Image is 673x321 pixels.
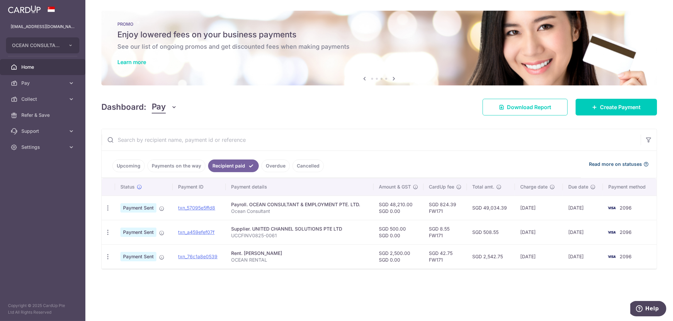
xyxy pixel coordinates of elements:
[12,42,61,49] span: OCEAN CONSULTANT EMPLOYMENT PTE. LTD.
[568,184,588,190] span: Due date
[515,220,563,244] td: [DATE]
[605,204,618,212] img: Bank Card
[620,254,632,259] span: 2096
[11,23,75,30] p: [EMAIL_ADDRESS][DOMAIN_NAME]
[231,232,368,239] p: UCCFINV0825-0061
[117,29,641,40] h5: Enjoy lowered fees on your business payments
[374,220,424,244] td: SGD 500.00 SGD 0.00
[429,184,454,190] span: CardUp fee
[515,244,563,269] td: [DATE]
[147,159,205,172] a: Payments on the way
[374,196,424,220] td: SGD 48,210.00 SGD 0.00
[101,11,657,85] img: Latest Promos Banner
[231,201,368,208] div: Payroll. OCEAN CONSULTANT & EMPLOYMENT PTE. LTD.
[178,205,215,211] a: txn_57095e5ffd8
[21,80,65,86] span: Pay
[231,250,368,257] div: Rent. [PERSON_NAME]
[467,220,515,244] td: SGD 508.55
[120,228,156,237] span: Payment Sent
[589,161,649,168] a: Read more on statuses
[483,99,568,115] a: Download Report
[605,228,618,236] img: Bank Card
[467,196,515,220] td: SGD 49,034.39
[379,184,411,190] span: Amount & GST
[472,184,494,190] span: Total amt.
[6,37,79,53] button: OCEAN CONSULTANT EMPLOYMENT PTE. LTD.
[117,43,641,51] h6: See our list of ongoing promos and get discounted fees when making payments
[630,301,666,318] iframe: Opens a widget where you can find more information
[563,196,603,220] td: [DATE]
[576,99,657,115] a: Create Payment
[620,229,632,235] span: 2096
[231,257,368,263] p: OCEAN RENTAL
[515,196,563,220] td: [DATE]
[467,244,515,269] td: SGD 2,542.75
[600,103,641,111] span: Create Payment
[112,159,145,172] a: Upcoming
[21,64,65,70] span: Home
[120,203,156,213] span: Payment Sent
[102,129,641,150] input: Search by recipient name, payment id or reference
[231,226,368,232] div: Supplier. UNITED CHANNEL SOLUTIONS PTE LTD
[605,253,618,261] img: Bank Card
[117,21,641,27] p: PROMO
[231,208,368,215] p: Ocean Consultant
[620,205,632,211] span: 2096
[21,144,65,150] span: Settings
[208,159,259,172] a: Recipient paid
[21,112,65,118] span: Refer & Save
[520,184,548,190] span: Charge date
[292,159,324,172] a: Cancelled
[178,254,217,259] a: txn_76c1a8e0539
[507,103,551,111] span: Download Report
[101,101,146,113] h4: Dashboard:
[173,178,226,196] th: Payment ID
[152,101,177,113] button: Pay
[21,128,65,134] span: Support
[424,220,467,244] td: SGD 8.55 FW171
[589,161,642,168] span: Read more on statuses
[117,59,146,65] a: Learn more
[8,5,41,13] img: CardUp
[603,178,657,196] th: Payment method
[374,244,424,269] td: SGD 2,500.00 SGD 0.00
[178,229,214,235] a: txn_a459efef07f
[424,244,467,269] td: SGD 42.75 FW171
[424,196,467,220] td: SGD 824.39 FW171
[261,159,290,172] a: Overdue
[21,96,65,102] span: Collect
[226,178,374,196] th: Payment details
[563,244,603,269] td: [DATE]
[563,220,603,244] td: [DATE]
[152,101,166,113] span: Pay
[120,184,135,190] span: Status
[120,252,156,261] span: Payment Sent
